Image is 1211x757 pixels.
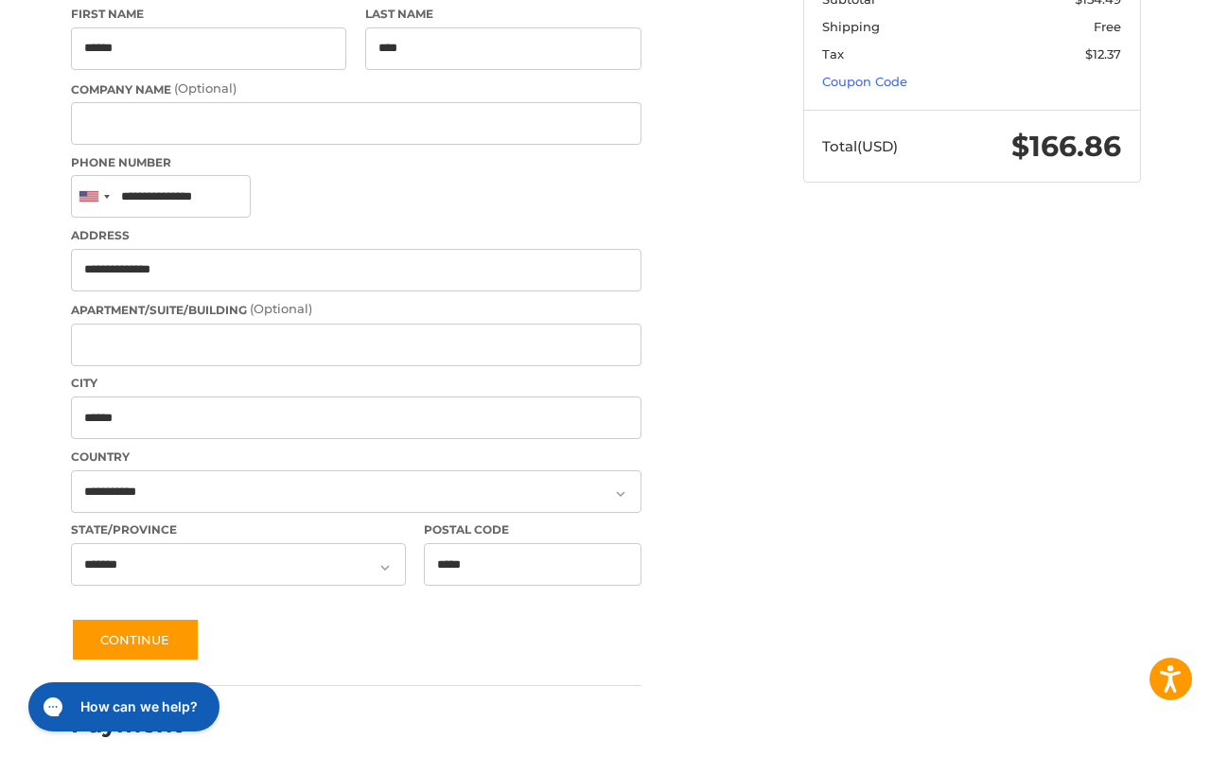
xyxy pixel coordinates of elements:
[71,154,641,171] label: Phone Number
[19,676,225,738] iframe: Gorgias live chat messenger
[71,6,347,23] label: First Name
[1094,19,1121,34] span: Free
[822,74,907,89] a: Coupon Code
[822,19,880,34] span: Shipping
[365,6,641,23] label: Last Name
[71,300,641,319] label: Apartment/Suite/Building
[71,227,641,244] label: Address
[71,618,200,661] button: Continue
[71,449,641,466] label: Country
[250,301,312,316] small: (Optional)
[71,375,641,392] label: City
[72,176,115,217] div: United States: +1
[71,521,406,538] label: State/Province
[71,79,641,98] label: Company Name
[1085,46,1121,62] span: $12.37
[822,46,844,62] span: Tax
[424,521,641,538] label: Postal Code
[174,80,237,96] small: (Optional)
[822,137,898,155] span: Total (USD)
[1011,129,1121,164] span: $166.86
